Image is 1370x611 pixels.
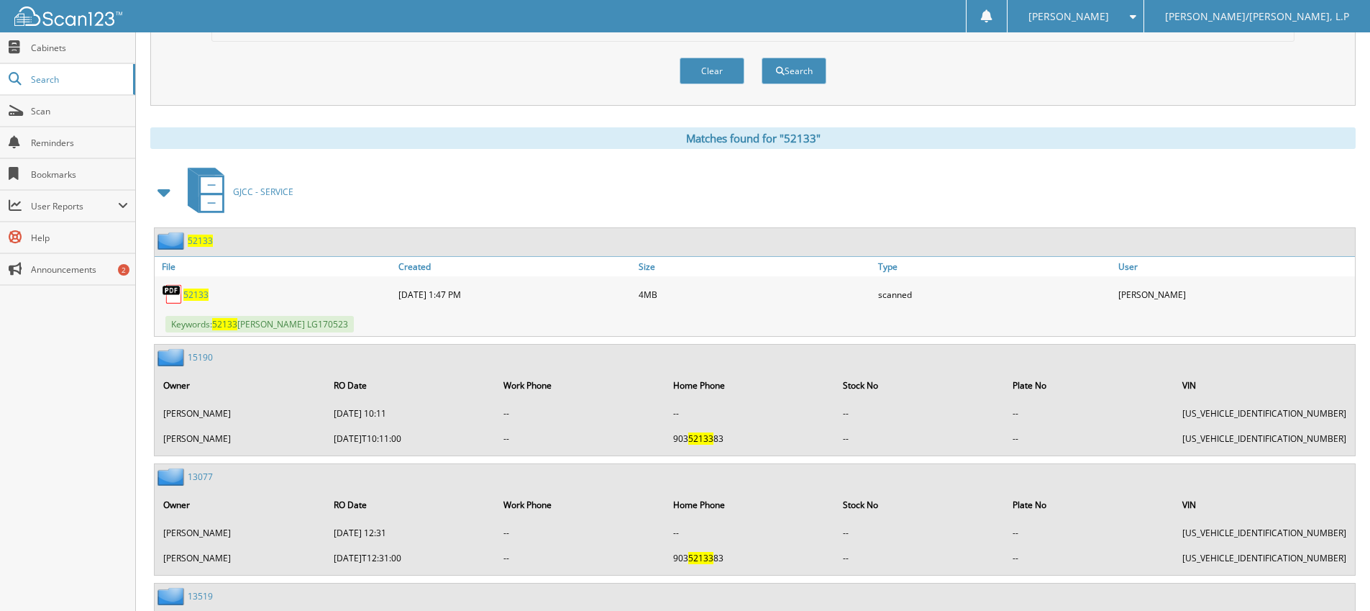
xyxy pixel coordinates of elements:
[496,402,665,425] td: --
[1005,402,1174,425] td: --
[836,371,1004,400] th: Stock No
[1175,427,1353,451] td: [US_VEHICLE_IDENTIFICATION_NUMBER]
[233,186,293,198] span: GJCC - SERVICE
[496,371,665,400] th: Work Phone
[31,263,128,276] span: Announcements
[118,264,129,276] div: 2
[156,427,325,451] td: [PERSON_NAME]
[496,521,665,545] td: --
[31,232,128,244] span: Help
[1175,521,1353,545] td: [US_VEHICLE_IDENTIFICATION_NUMBER]
[188,471,213,483] a: 13077
[666,402,834,425] td: --
[31,42,128,54] span: Cabinets
[31,168,128,181] span: Bookmarks
[326,490,496,520] th: RO Date
[156,521,325,545] td: [PERSON_NAME]
[1028,12,1109,21] span: [PERSON_NAME]
[156,490,325,520] th: Owner
[31,200,118,212] span: User Reports
[1298,542,1370,611] iframe: Chat Widget
[874,280,1115,309] div: scanned
[188,235,213,247] a: 52133
[326,402,496,425] td: [DATE] 10:11
[157,348,188,366] img: folder2.png
[1175,546,1353,570] td: [US_VEHICLE_IDENTIFICATION_NUMBER]
[836,402,1004,425] td: --
[666,546,834,570] td: 903 83
[188,351,213,363] a: 15190
[157,468,188,486] img: folder2.png
[31,73,126,86] span: Search
[666,371,834,400] th: Home Phone
[150,127,1356,149] div: Matches found for "52133"
[836,490,1004,520] th: Stock No
[1175,402,1353,425] td: [US_VEHICLE_IDENTIFICATION_NUMBER]
[496,427,665,451] td: --
[496,490,665,520] th: Work Phone
[395,280,635,309] div: [DATE] 1:47 PM
[326,371,496,400] th: RO Date
[836,427,1004,451] td: --
[326,521,496,545] td: [DATE] 12:31
[836,521,1004,545] td: --
[1005,546,1174,570] td: --
[635,257,875,276] a: Size
[165,316,354,332] span: Keywords: [PERSON_NAME] LG170523
[156,402,325,425] td: [PERSON_NAME]
[162,284,183,305] img: PDF.png
[157,232,188,250] img: folder2.png
[1005,521,1174,545] td: --
[156,546,325,570] td: [PERSON_NAME]
[666,490,834,520] th: Home Phone
[1165,12,1349,21] span: [PERSON_NAME]/[PERSON_NAME], L.P
[762,58,826,84] button: Search
[680,58,744,84] button: Clear
[212,318,237,330] span: 52133
[31,105,128,117] span: Scan
[326,427,496,451] td: [DATE]T10:11:00
[1115,280,1355,309] div: [PERSON_NAME]
[155,257,395,276] a: File
[31,137,128,149] span: Reminders
[188,590,213,602] a: 13519
[1115,257,1355,276] a: User
[14,6,122,26] img: scan123-logo-white.svg
[179,163,293,220] a: GJCC - SERVICE
[157,587,188,605] img: folder2.png
[326,546,496,570] td: [DATE]T12:31:00
[156,371,325,400] th: Owner
[666,427,834,451] td: 903 83
[874,257,1115,276] a: Type
[1005,371,1174,400] th: Plate No
[1175,371,1353,400] th: VIN
[395,257,635,276] a: Created
[836,546,1004,570] td: --
[635,280,875,309] div: 4MB
[688,433,713,445] span: 52133
[688,552,713,564] span: 52133
[1005,427,1174,451] td: --
[666,521,834,545] td: --
[1005,490,1174,520] th: Plate No
[1175,490,1353,520] th: VIN
[496,546,665,570] td: --
[183,289,209,301] a: 52133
